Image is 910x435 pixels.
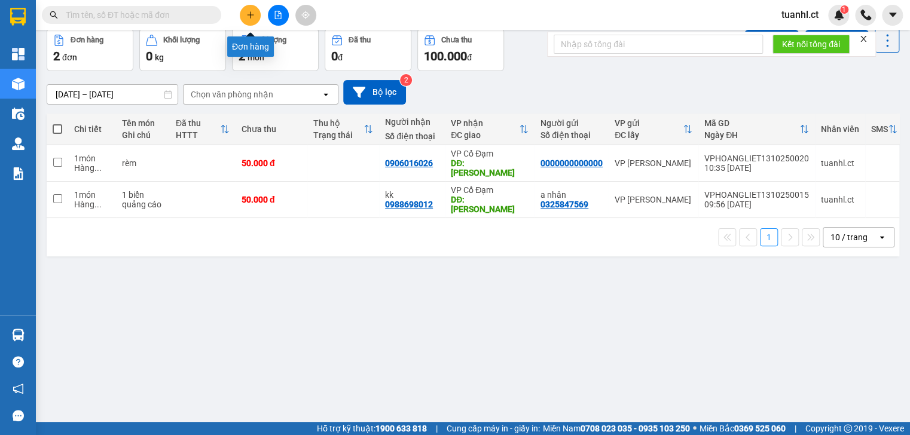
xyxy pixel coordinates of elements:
[436,422,438,435] span: |
[321,90,331,99] svg: open
[12,137,25,150] img: warehouse-icon
[882,5,903,26] button: caret-down
[13,356,24,367] span: question-circle
[865,114,903,145] th: Toggle SortBy
[325,28,411,71] button: Đã thu0đ
[840,5,848,14] sup: 1
[760,228,778,246] button: 1
[609,114,698,145] th: Toggle SortBy
[375,424,427,433] strong: 1900 633 818
[295,5,316,26] button: aim
[12,108,25,120] img: warehouse-icon
[447,422,540,435] span: Cung cấp máy in - giấy in:
[331,49,338,63] span: 0
[66,8,207,22] input: Tìm tên, số ĐT hoặc mã đơn
[122,158,164,168] div: rèm
[704,130,799,140] div: Ngày ĐH
[451,185,529,195] div: VP Cổ Đạm
[704,118,799,128] div: Mã GD
[232,28,319,71] button: Số lượng2món
[53,49,60,63] span: 2
[74,154,110,163] div: 1 món
[248,53,264,62] span: món
[400,74,412,86] sup: 2
[451,118,519,128] div: VP nhận
[540,158,603,168] div: 0000000000000
[385,131,439,141] div: Số điện thoại
[47,28,133,71] button: Đơn hàng2đơn
[704,200,809,209] div: 09:56 [DATE]
[445,114,535,145] th: Toggle SortBy
[240,5,261,26] button: plus
[13,410,24,421] span: message
[176,130,220,140] div: HTTT
[451,149,529,158] div: VP Cổ Đạm
[540,190,603,200] div: a nhân
[700,422,786,435] span: Miền Bắc
[313,130,364,140] div: Trạng thái
[239,49,245,63] span: 2
[385,158,433,168] div: 0906016026
[871,124,888,134] div: SMS
[734,424,786,433] strong: 0369 525 060
[451,195,529,214] div: DĐ: xuân thành
[176,118,220,128] div: Đã thu
[163,36,200,44] div: Khối lượng
[859,35,868,43] span: close
[71,36,103,44] div: Đơn hàng
[94,200,102,209] span: ...
[698,114,815,145] th: Toggle SortBy
[10,8,26,26] img: logo-vxr
[833,10,844,20] img: icon-new-feature
[795,422,796,435] span: |
[94,163,102,173] span: ...
[693,426,697,431] span: ⚪️
[268,5,289,26] button: file-add
[772,7,828,22] span: tuanhl.ct
[242,158,301,168] div: 50.000 đ
[74,200,110,209] div: Hàng thông thường
[385,117,439,127] div: Người nhận
[385,200,433,209] div: 0988698012
[74,190,110,200] div: 1 món
[227,36,274,57] div: Đơn hàng
[338,53,343,62] span: đ
[821,195,859,204] div: tuanhl.ct
[139,28,226,71] button: Khối lượng0kg
[424,49,467,63] span: 100.000
[13,383,24,394] span: notification
[343,80,406,105] button: Bộ lọc
[242,124,301,134] div: Chưa thu
[170,114,236,145] th: Toggle SortBy
[554,35,763,54] input: Nhập số tổng đài
[307,114,379,145] th: Toggle SortBy
[385,190,439,200] div: kk
[782,38,840,51] span: Kết nối tổng đài
[451,158,529,177] div: DĐ: tiên điền
[50,11,58,19] span: search
[12,78,25,90] img: warehouse-icon
[12,329,25,341] img: warehouse-icon
[860,10,871,20] img: phone-icon
[74,124,110,134] div: Chi tiết
[842,5,846,14] span: 1
[704,163,809,173] div: 10:35 [DATE]
[540,130,603,140] div: Số điện thoại
[540,118,603,128] div: Người gửi
[844,424,852,433] span: copyright
[317,422,427,435] span: Hỗ trợ kỹ thuật:
[12,48,25,60] img: dashboard-icon
[62,53,77,62] span: đơn
[704,154,809,163] div: VPHOANGLIET1310250020
[887,10,898,20] span: caret-down
[47,85,178,104] input: Select a date range.
[615,158,692,168] div: VP [PERSON_NAME]
[821,124,859,134] div: Nhân viên
[274,11,282,19] span: file-add
[615,118,683,128] div: VP gửi
[877,232,887,242] svg: open
[772,35,850,54] button: Kết nối tổng đài
[313,118,364,128] div: Thu hộ
[12,167,25,180] img: solution-icon
[830,231,868,243] div: 10 / trang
